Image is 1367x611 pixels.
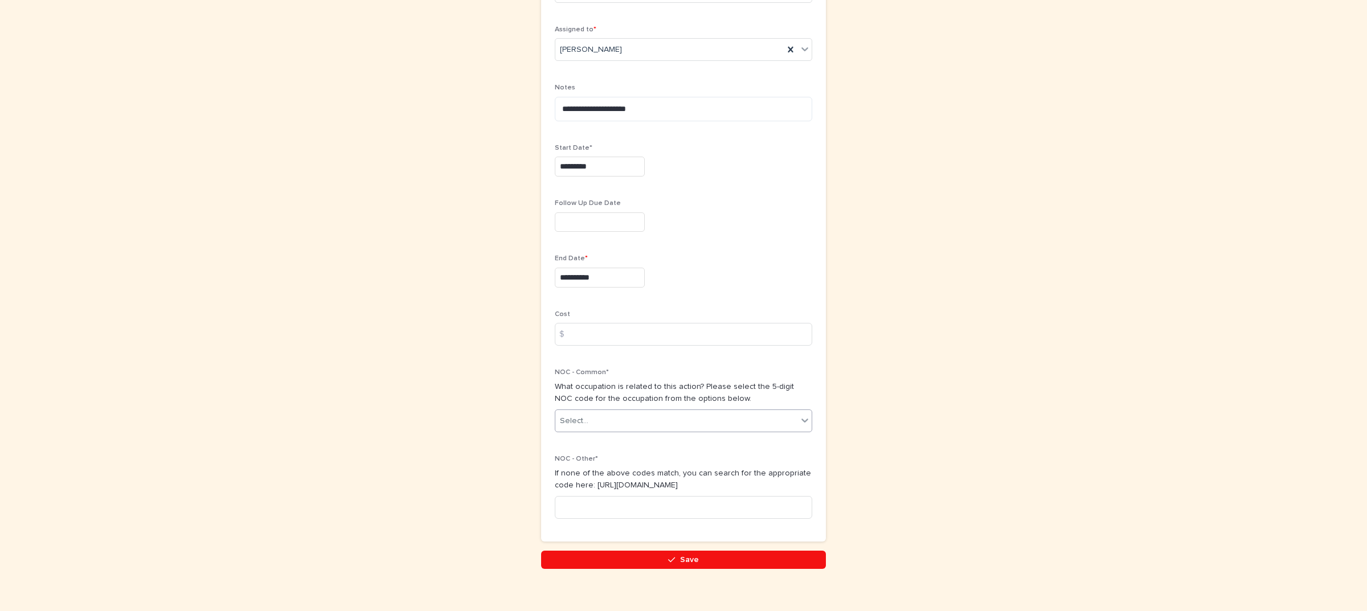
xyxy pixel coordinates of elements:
span: End Date [555,255,588,262]
div: $ [555,323,578,346]
span: Cost [555,311,570,318]
p: What occupation is related to this action? Please select the 5-digit NOC code for the occupation ... [555,381,812,405]
span: NOC - Common* [555,369,609,376]
div: Select... [560,415,588,427]
span: Save [680,556,699,564]
span: NOC - Other* [555,456,598,462]
span: Follow Up Due Date [555,200,621,207]
span: [PERSON_NAME] [560,44,622,56]
span: Start Date* [555,145,592,151]
span: Assigned to [555,26,596,33]
p: If none of the above codes match, you can search for the appropriate code here: [URL][DOMAIN_NAME] [555,468,812,491]
button: Save [541,551,826,569]
span: Notes [555,84,575,91]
